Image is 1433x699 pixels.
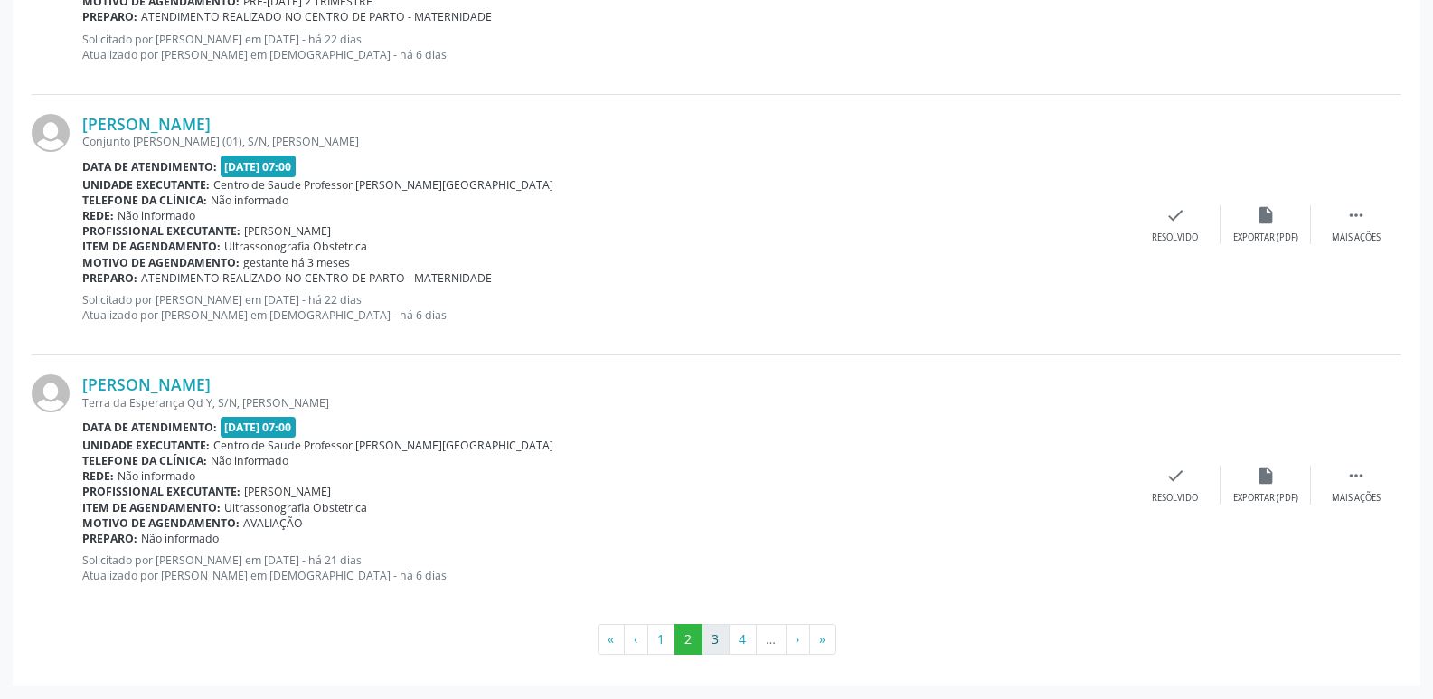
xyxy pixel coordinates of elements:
[624,624,648,655] button: Go to previous page
[118,208,195,223] span: Não informado
[1346,205,1366,225] i: 
[118,468,195,484] span: Não informado
[82,531,137,546] b: Preparo:
[82,255,240,270] b: Motivo de agendamento:
[224,500,367,515] span: Ultrassonografia Obstetrica
[211,453,288,468] span: Não informado
[1346,466,1366,486] i: 
[1152,231,1198,244] div: Resolvido
[702,624,730,655] button: Go to page 3
[82,32,1130,62] p: Solicitado por [PERSON_NAME] em [DATE] - há 22 dias Atualizado por [PERSON_NAME] em [DEMOGRAPHIC_...
[213,438,553,453] span: Centro de Saude Professor [PERSON_NAME][GEOGRAPHIC_DATA]
[809,624,836,655] button: Go to last page
[82,374,211,394] a: [PERSON_NAME]
[82,515,240,531] b: Motivo de agendamento:
[82,239,221,254] b: Item de agendamento:
[82,420,217,435] b: Data de atendimento:
[141,270,492,286] span: ATENDIMENTO REALIZADO NO CENTRO DE PARTO - MATERNIDADE
[141,531,219,546] span: Não informado
[82,500,221,515] b: Item de agendamento:
[82,193,207,208] b: Telefone da clínica:
[221,417,297,438] span: [DATE] 07:00
[141,9,492,24] span: ATENDIMENTO REALIZADO NO CENTRO DE PARTO - MATERNIDADE
[1233,492,1298,505] div: Exportar (PDF)
[647,624,675,655] button: Go to page 1
[82,270,137,286] b: Preparo:
[1152,492,1198,505] div: Resolvido
[82,223,240,239] b: Profissional executante:
[729,624,757,655] button: Go to page 4
[1332,231,1381,244] div: Mais ações
[82,453,207,468] b: Telefone da clínica:
[1332,492,1381,505] div: Mais ações
[224,239,367,254] span: Ultrassonografia Obstetrica
[32,624,1401,655] ul: Pagination
[32,114,70,152] img: img
[82,292,1130,323] p: Solicitado por [PERSON_NAME] em [DATE] - há 22 dias Atualizado por [PERSON_NAME] em [DEMOGRAPHIC_...
[82,114,211,134] a: [PERSON_NAME]
[82,177,210,193] b: Unidade executante:
[1165,466,1185,486] i: check
[786,624,810,655] button: Go to next page
[243,255,350,270] span: gestante há 3 meses
[674,624,702,655] button: Go to page 2
[82,159,217,175] b: Data de atendimento:
[1165,205,1185,225] i: check
[1256,466,1276,486] i: insert_drive_file
[82,9,137,24] b: Preparo:
[243,515,303,531] span: AVALIAÇÃO
[1256,205,1276,225] i: insert_drive_file
[213,177,553,193] span: Centro de Saude Professor [PERSON_NAME][GEOGRAPHIC_DATA]
[221,156,297,176] span: [DATE] 07:00
[32,374,70,412] img: img
[82,553,1130,583] p: Solicitado por [PERSON_NAME] em [DATE] - há 21 dias Atualizado por [PERSON_NAME] em [DEMOGRAPHIC_...
[82,134,1130,149] div: Conjunto [PERSON_NAME] (01), S/N, [PERSON_NAME]
[211,193,288,208] span: Não informado
[82,438,210,453] b: Unidade executante:
[244,223,331,239] span: [PERSON_NAME]
[598,624,625,655] button: Go to first page
[82,468,114,484] b: Rede:
[244,484,331,499] span: [PERSON_NAME]
[1233,231,1298,244] div: Exportar (PDF)
[82,208,114,223] b: Rede:
[82,484,240,499] b: Profissional executante:
[82,395,1130,411] div: Terra da Esperança Qd Y, S/N, [PERSON_NAME]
